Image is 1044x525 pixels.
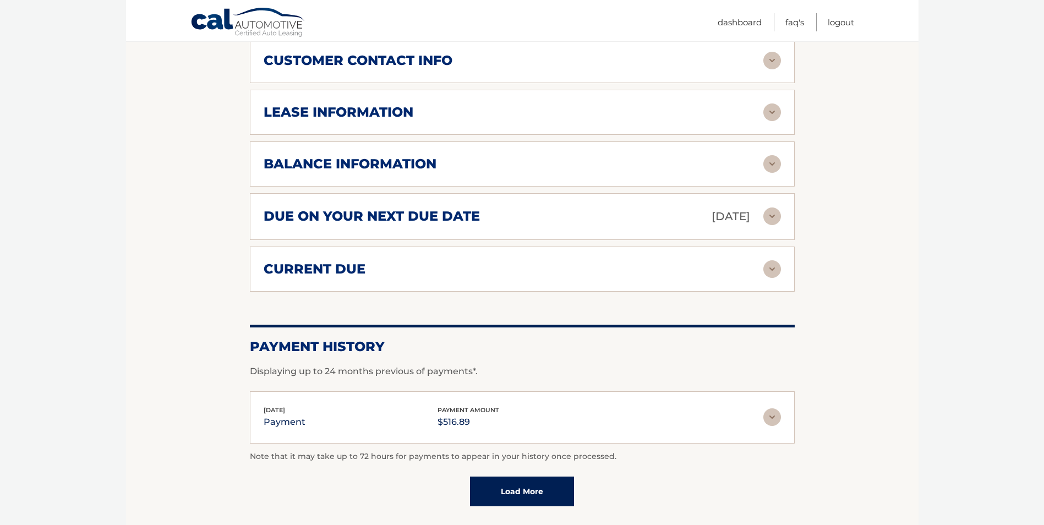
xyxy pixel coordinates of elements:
img: accordion-rest.svg [763,103,781,121]
p: payment [264,414,305,430]
h2: customer contact info [264,52,452,69]
span: [DATE] [264,406,285,414]
a: Dashboard [718,13,762,31]
img: accordion-rest.svg [763,260,781,278]
img: accordion-rest.svg [763,207,781,225]
p: [DATE] [712,207,750,226]
p: $516.89 [438,414,499,430]
h2: due on your next due date [264,208,480,225]
h2: balance information [264,156,436,172]
h2: current due [264,261,365,277]
p: Displaying up to 24 months previous of payments*. [250,365,795,378]
img: accordion-rest.svg [763,155,781,173]
img: accordion-rest.svg [763,408,781,426]
a: Logout [828,13,854,31]
a: Cal Automotive [190,7,306,39]
img: accordion-rest.svg [763,52,781,69]
a: Load More [470,477,574,506]
h2: Payment History [250,338,795,355]
span: payment amount [438,406,499,414]
p: Note that it may take up to 72 hours for payments to appear in your history once processed. [250,450,795,463]
a: FAQ's [785,13,804,31]
h2: lease information [264,104,413,121]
